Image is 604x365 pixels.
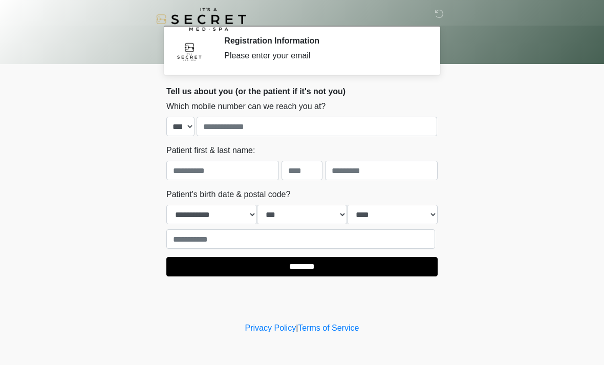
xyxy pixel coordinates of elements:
[298,324,359,332] a: Terms of Service
[296,324,298,332] a: |
[166,100,326,113] label: Which mobile number can we reach you at?
[156,8,246,31] img: It's A Secret Med Spa Logo
[245,324,296,332] a: Privacy Policy
[224,50,422,62] div: Please enter your email
[224,36,422,46] h2: Registration Information
[166,87,438,96] h2: Tell us about you (or the patient if it's not you)
[174,36,205,67] img: Agent Avatar
[166,188,290,201] label: Patient's birth date & postal code?
[166,144,255,157] label: Patient first & last name:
